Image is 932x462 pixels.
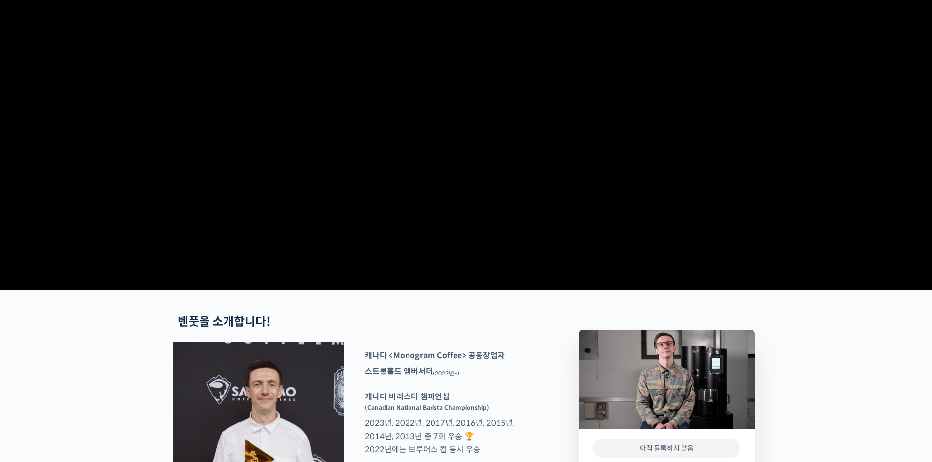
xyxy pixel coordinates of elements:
[433,370,459,377] sub: (2023년~)
[365,366,433,376] strong: 스트롱홀드 앰버서더
[593,439,740,459] div: 아직 등록하지 않음
[360,390,532,456] p: 2023년, 2022년, 2017년, 2016년, 2015년, 2014년, 2013년 총 7회 우승 🏆 2022년에는 브루어스 컵 동시 우승
[365,351,505,361] strong: 캐나다 <Monogram Coffee> 공동창업자
[365,392,450,402] strong: 캐나다 바리스타 챔피언십
[365,404,489,411] sup: (Canadian National Barista Championship)
[178,315,527,329] h2: 벤풋을 소개합니다!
